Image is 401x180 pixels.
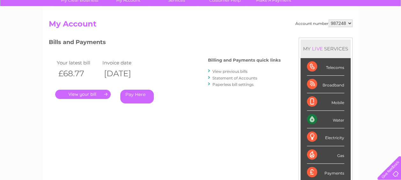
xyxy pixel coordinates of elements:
th: [DATE] [101,67,147,80]
div: MY SERVICES [301,40,351,58]
div: Telecoms [307,58,344,76]
div: Account number [295,19,353,27]
th: £68.77 [55,67,101,80]
td: Your latest bill [55,58,101,67]
a: Paperless bill settings [212,82,254,87]
a: Telecoms [323,27,342,32]
h3: Bills and Payments [49,38,281,49]
div: Mobile [307,93,344,111]
div: Broadband [307,76,344,93]
td: Invoice date [101,58,147,67]
h2: My Account [49,19,353,32]
div: Clear Business is a trading name of Verastar Limited (registered in [GEOGRAPHIC_DATA] No. 3667643... [50,4,352,31]
a: Contact [359,27,374,32]
a: 0333 014 3131 [281,3,325,11]
h4: Billing and Payments quick links [208,58,281,63]
a: Pay Here [120,90,154,103]
div: Electricity [307,128,344,146]
a: . [55,90,111,99]
a: View previous bills [212,69,248,74]
div: LIVE [311,46,324,52]
a: Statement of Accounts [212,76,257,80]
a: Blog [345,27,355,32]
img: logo.png [14,17,47,36]
div: Water [307,111,344,128]
div: Gas [307,146,344,164]
a: Log out [380,27,395,32]
a: Water [289,27,301,32]
a: Energy [305,27,319,32]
